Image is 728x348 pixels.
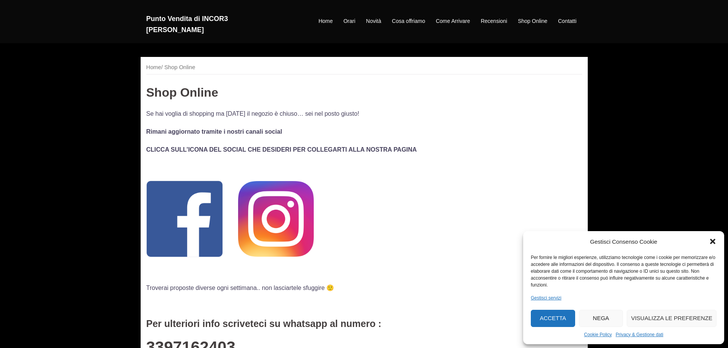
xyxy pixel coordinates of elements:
div: Chiudi la finestra di dialogo [709,238,717,245]
a: Cookie Policy [584,331,612,338]
a: Gestisci servizi [531,294,561,302]
div: Gestisci Consenso Cookie [590,237,657,247]
button: Nega [579,310,623,327]
a: Privacy & Gestione dati [616,331,663,338]
button: Visualizza le preferenze [627,310,717,327]
div: Per fornire le migliori esperienze, utilizziamo tecnologie come i cookie per memorizzare e/o acce... [531,254,716,288]
button: Accetta [531,310,575,327]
